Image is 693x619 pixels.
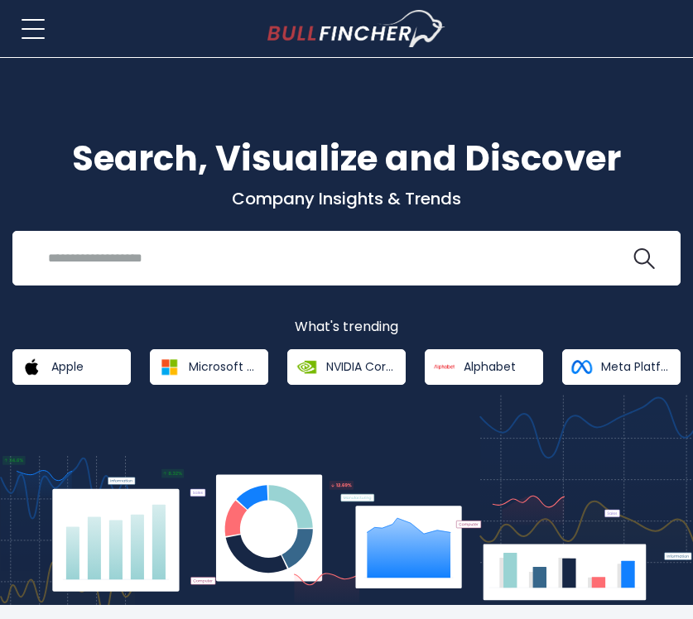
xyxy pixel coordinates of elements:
[12,188,681,209] p: Company Insights & Trends
[267,10,445,48] a: Go to homepage
[150,349,268,385] a: Microsoft Corporation
[189,359,257,374] span: Microsoft Corporation
[425,349,543,385] a: Alphabet
[51,359,84,374] span: Apple
[464,359,516,374] span: Alphabet
[12,319,681,336] p: What's trending
[12,349,131,385] a: Apple
[326,359,394,374] span: NVIDIA Corporation
[633,248,655,270] img: search icon
[12,132,681,185] h1: Search, Visualize and Discover
[601,359,669,374] span: Meta Platforms
[287,349,406,385] a: NVIDIA Corporation
[562,349,681,385] a: Meta Platforms
[267,10,445,48] img: bullfincher logo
